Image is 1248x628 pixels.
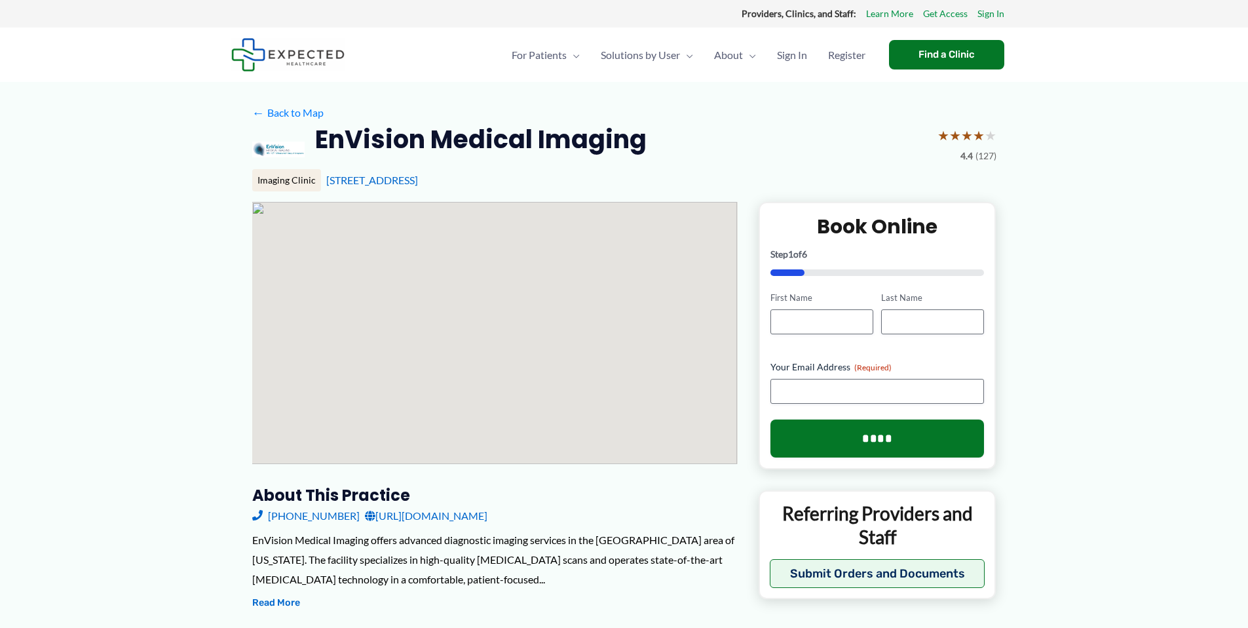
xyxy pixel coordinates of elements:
span: 4.4 [960,147,973,165]
label: Your Email Address [770,361,985,374]
h2: EnVision Medical Imaging [315,123,647,155]
a: Learn More [866,5,913,22]
a: AboutMenu Toggle [704,32,766,78]
a: Register [818,32,876,78]
a: Get Access [923,5,968,22]
span: For Patients [512,32,567,78]
span: ← [252,106,265,119]
span: ★ [949,123,961,147]
button: Read More [252,595,300,611]
a: [PHONE_NUMBER] [252,506,360,526]
h3: About this practice [252,485,738,505]
span: ★ [961,123,973,147]
span: ★ [985,123,996,147]
a: [STREET_ADDRESS] [326,174,418,186]
span: Register [828,32,865,78]
a: Sign In [977,5,1004,22]
a: ←Back to Map [252,103,324,123]
nav: Primary Site Navigation [501,32,876,78]
span: Solutions by User [601,32,680,78]
img: Expected Healthcare Logo - side, dark font, small [231,38,345,71]
span: 1 [788,248,793,260]
p: Referring Providers and Staff [770,501,985,549]
button: Submit Orders and Documents [770,559,985,588]
div: EnVision Medical Imaging offers advanced diagnostic imaging services in the [GEOGRAPHIC_DATA] are... [252,530,738,589]
span: ★ [973,123,985,147]
a: For PatientsMenu Toggle [501,32,590,78]
span: About [714,32,743,78]
a: Solutions by UserMenu Toggle [590,32,704,78]
a: Sign In [766,32,818,78]
strong: Providers, Clinics, and Staff: [742,8,856,19]
span: Menu Toggle [567,32,580,78]
label: First Name [770,292,873,304]
span: 6 [802,248,807,260]
span: (127) [975,147,996,165]
span: Menu Toggle [680,32,693,78]
span: Menu Toggle [743,32,756,78]
label: Last Name [881,292,984,304]
span: ★ [937,123,949,147]
a: Find a Clinic [889,40,1004,69]
p: Step of [770,250,985,259]
h2: Book Online [770,214,985,239]
a: [URL][DOMAIN_NAME] [365,506,487,526]
span: Sign In [777,32,807,78]
span: (Required) [854,363,892,372]
div: Imaging Clinic [252,169,321,191]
